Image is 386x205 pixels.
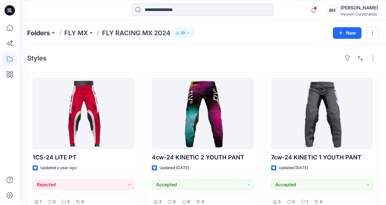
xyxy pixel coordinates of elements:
a: 7cw-24 KINETIC 1 YOUTH PANT [271,78,373,149]
p: Updated a year ago [40,165,77,171]
p: 7cw-24 KINETIC 1 YOUTH PANT [271,153,373,162]
button: 10 [173,28,193,38]
a: 1CS-24 LITE PT [33,78,134,149]
a: FLY MX [64,28,88,38]
h4: Styles [27,54,47,62]
p: Updated [DATE] [160,165,189,171]
p: 1CS-24 LITE PT [33,153,134,162]
button: New [333,27,361,39]
a: Folders [27,28,50,38]
div: Hyunjin Corporation [340,12,378,16]
p: Updated [DATE] [279,165,308,171]
a: 4cw-24 KINETIC 2 YOUTH PANT [152,78,254,149]
div: BH [326,5,338,16]
p: 4cw-24 KINETIC 2 YOUTH PANT [152,153,254,162]
p: 10 [181,29,185,37]
p: FLY RACING MX 2024 [102,28,170,38]
div: [PERSON_NAME] [340,4,378,12]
